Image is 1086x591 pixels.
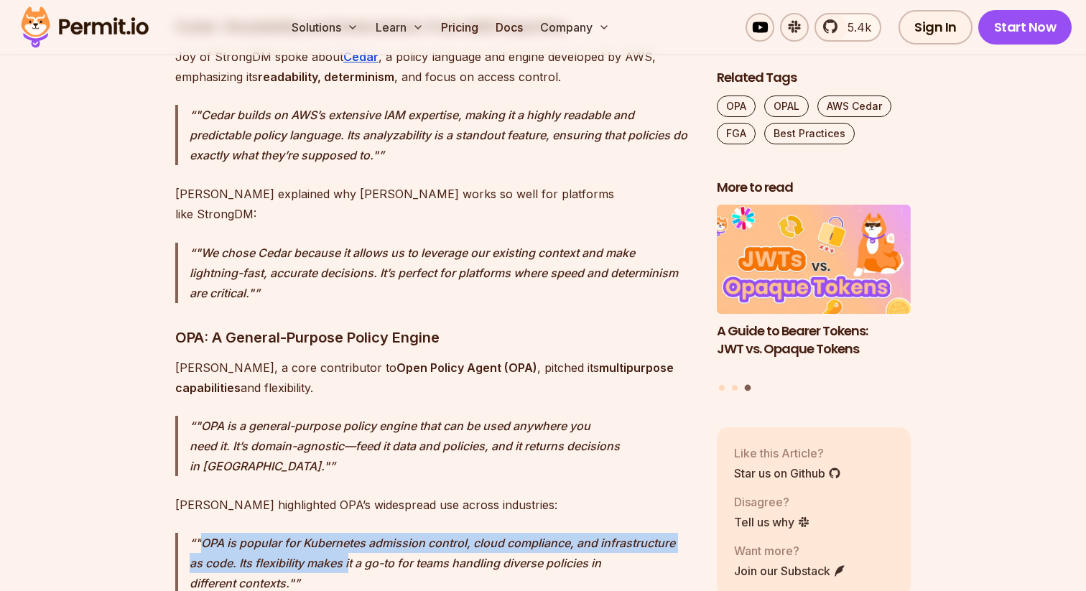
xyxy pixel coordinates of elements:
a: Best Practices [764,123,855,144]
p: "We chose Cedar because it allows us to leverage our existing context and make lightning-fast, ac... [190,243,694,303]
a: OPAL [764,96,809,117]
h2: Related Tags [717,69,911,87]
h3: OPA: A General-Purpose Policy Engine [175,326,694,349]
a: Star us on Github [734,465,841,482]
a: Tell us why [734,513,810,531]
li: 3 of 3 [717,205,911,376]
a: OPA [717,96,756,117]
p: "OPA is a general-purpose policy engine that can be used anywhere you need it. It’s domain-agnost... [190,416,694,476]
p: Like this Article? [734,445,841,462]
a: FGA [717,123,756,144]
a: Sign In [899,10,973,45]
a: Cedar [343,50,379,64]
button: Go to slide 3 [744,385,751,391]
a: AWS Cedar [817,96,891,117]
p: [PERSON_NAME] explained why [PERSON_NAME] works so well for platforms like StrongDM: [175,184,694,224]
p: Want more? [734,542,846,559]
p: Disagree? [734,493,810,511]
p: Joy of StrongDM spoke about , a policy language and engine developed by AWS, emphasizing its , an... [175,47,694,87]
strong: Open Policy Agent (OPA) [396,360,537,375]
button: Learn [370,13,430,42]
strong: multipurpose capabilities [175,360,674,395]
button: Go to slide 2 [732,385,738,391]
img: Permit logo [14,3,155,52]
p: [PERSON_NAME], a core contributor to , pitched its and flexibility. [175,358,694,398]
span: 5.4k [839,19,871,36]
button: Company [534,13,616,42]
a: 5.4k [814,13,881,42]
button: Go to slide 1 [719,385,725,391]
strong: readability, determinism [258,70,394,84]
h3: A Guide to Bearer Tokens: JWT vs. Opaque Tokens [717,322,911,358]
a: Start Now [978,10,1072,45]
img: A Guide to Bearer Tokens: JWT vs. Opaque Tokens [717,205,911,315]
h2: More to read [717,179,911,197]
a: Join our Substack [734,562,846,580]
a: Pricing [435,13,484,42]
button: Solutions [286,13,364,42]
p: "Cedar builds on AWS’s extensive IAM expertise, making it a highly readable and predictable polic... [190,105,694,165]
a: Docs [490,13,529,42]
div: Posts [717,205,911,394]
p: [PERSON_NAME] highlighted OPA’s widespread use across industries: [175,495,694,515]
